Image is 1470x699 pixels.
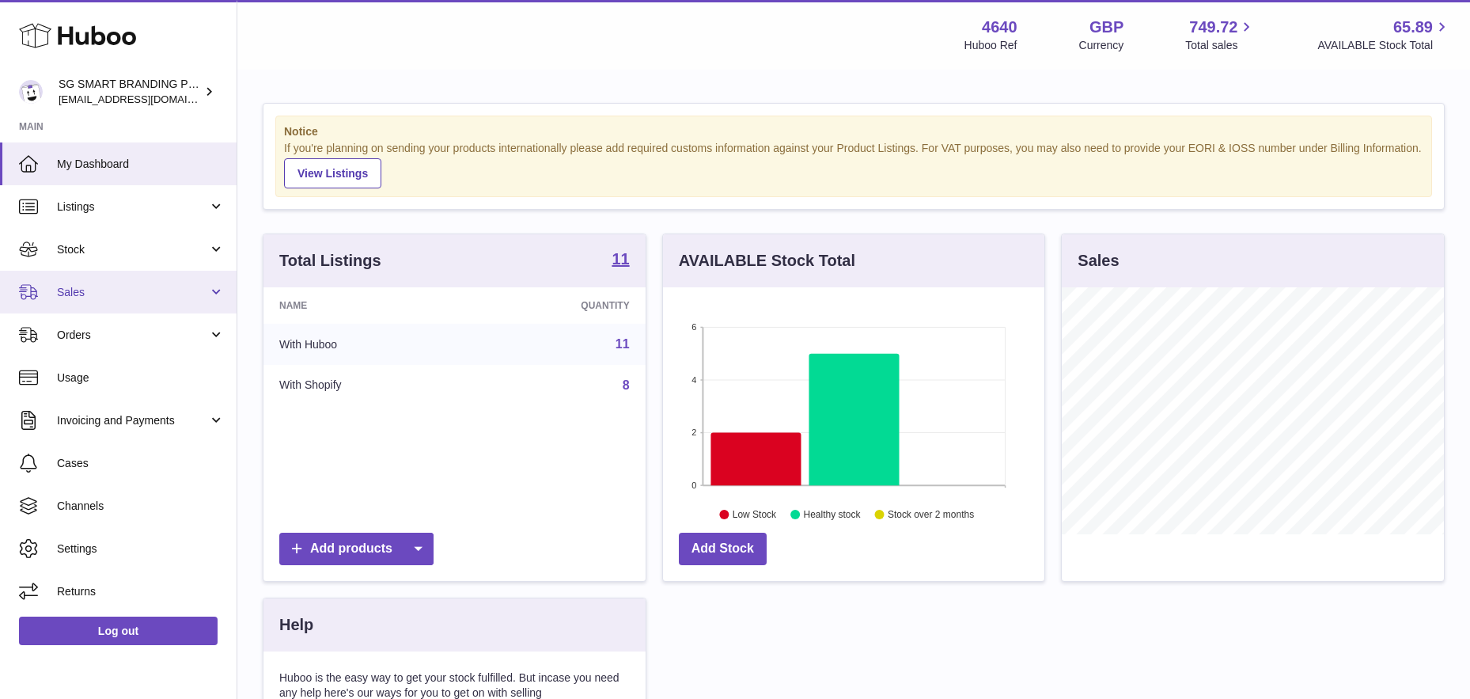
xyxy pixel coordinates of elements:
text: 2 [691,427,696,437]
span: Settings [57,541,225,557]
span: Stock [57,242,208,257]
span: Returns [57,584,225,599]
text: 6 [691,322,696,332]
img: uktopsmileshipping@gmail.com [19,80,43,104]
a: 65.89 AVAILABLE Stock Total [1317,17,1451,53]
span: Usage [57,370,225,386]
strong: GBP [1089,17,1123,38]
span: 749.72 [1189,17,1237,38]
a: 749.72 Total sales [1185,17,1256,53]
a: Add Stock [679,533,767,565]
div: SG SMART BRANDING PTE. LTD. [59,77,201,107]
strong: 11 [612,251,629,267]
td: With Shopify [263,365,469,406]
span: Sales [57,285,208,300]
a: 11 [612,251,629,270]
strong: 4640 [982,17,1017,38]
div: Currency [1079,38,1124,53]
strong: Notice [284,124,1423,139]
td: With Huboo [263,324,469,365]
a: Log out [19,617,218,645]
a: 11 [616,337,630,351]
a: 8 [623,378,630,392]
a: Add products [279,533,434,565]
th: Quantity [469,287,645,324]
div: Huboo Ref [964,38,1017,53]
text: Healthy stock [803,509,861,520]
span: Listings [57,199,208,215]
text: Low Stock [733,509,777,520]
h3: Help [279,614,313,636]
span: [EMAIL_ADDRESS][DOMAIN_NAME] [59,93,233,105]
div: If you're planning on sending your products internationally please add required customs informati... [284,141,1423,188]
span: AVAILABLE Stock Total [1317,38,1451,53]
h3: Total Listings [279,250,381,272]
th: Name [263,287,469,324]
span: 65.89 [1393,17,1433,38]
text: Stock over 2 months [888,509,974,520]
span: Cases [57,456,225,471]
h3: AVAILABLE Stock Total [679,250,855,272]
span: Invoicing and Payments [57,413,208,428]
span: Total sales [1185,38,1256,53]
span: Channels [57,499,225,514]
a: View Listings [284,158,381,188]
text: 0 [691,481,696,490]
h3: Sales [1078,250,1119,272]
span: My Dashboard [57,157,225,172]
span: Orders [57,328,208,343]
text: 4 [691,375,696,385]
